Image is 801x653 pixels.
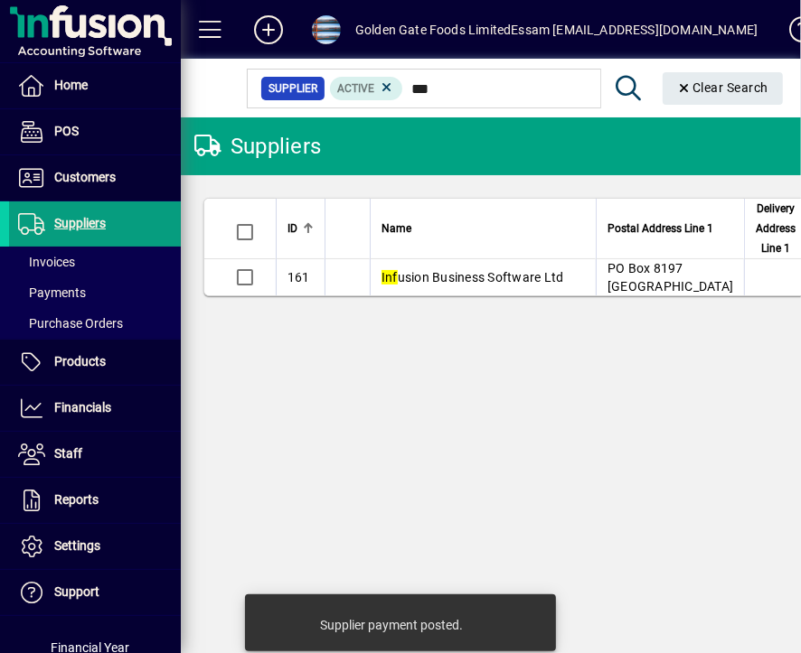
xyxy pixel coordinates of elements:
[9,247,181,277] a: Invoices
[382,270,398,285] em: Inf
[18,285,86,300] span: Payments
[54,170,116,184] span: Customers
[287,219,314,238] div: ID
[18,316,123,331] span: Purchase Orders
[18,255,75,269] span: Invoices
[240,14,297,46] button: Add
[54,584,99,599] span: Support
[355,15,511,44] div: Golden Gate Foods Limited
[9,308,181,339] a: Purchase Orders
[663,72,784,105] button: Clear
[9,386,181,431] a: Financials
[9,570,181,615] a: Support
[54,78,88,92] span: Home
[320,616,463,634] div: Supplier payment posted.
[9,277,181,308] a: Payments
[54,400,111,415] span: Financials
[9,155,181,201] a: Customers
[54,446,82,461] span: Staff
[269,79,317,98] span: Supplier
[382,219,585,238] div: Name
[287,270,310,285] span: 161
[54,538,100,553] span: Settings
[297,14,355,46] button: Profile
[194,132,321,161] div: Suppliers
[608,219,713,238] span: Postal Address Line 1
[511,15,758,44] div: Essam [EMAIL_ADDRESS][DOMAIN_NAME]
[9,63,181,108] a: Home
[54,124,79,138] span: POS
[382,270,564,285] span: usion Business Software Ltd
[54,492,99,507] span: Reports
[287,219,297,238] span: ID
[54,216,106,230] span: Suppliers
[756,199,796,258] span: Delivery Address Line 1
[337,82,374,95] span: Active
[677,80,769,95] span: Clear Search
[608,261,733,294] span: PO Box 8197 [GEOGRAPHIC_DATA]
[9,432,181,477] a: Staff
[330,77,402,100] mat-chip: Activation Status: Active
[9,340,181,385] a: Products
[54,354,106,368] span: Products
[9,524,181,569] a: Settings
[382,219,411,238] span: Name
[9,109,181,154] a: POS
[9,478,181,523] a: Reports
